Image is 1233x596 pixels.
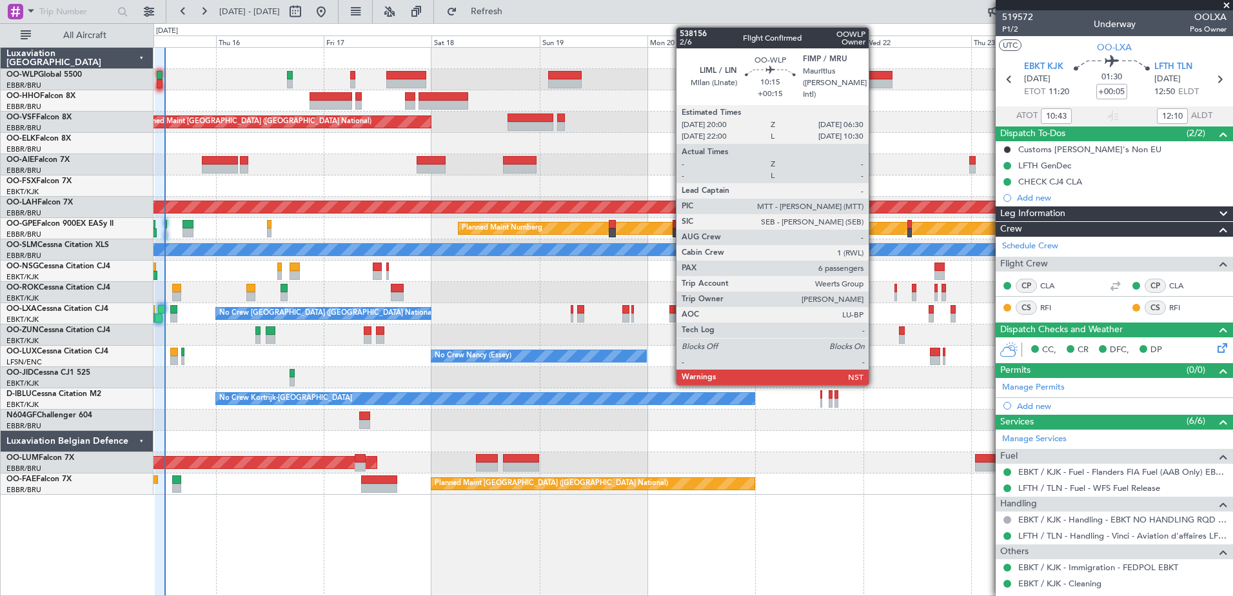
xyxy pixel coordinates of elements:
[1110,344,1129,357] span: DFC,
[6,412,37,419] span: N604GF
[1018,144,1161,155] div: Customs [PERSON_NAME]'s Non EU
[6,220,37,228] span: OO-GPE
[1000,126,1065,141] span: Dispatch To-Dos
[6,485,41,495] a: EBBR/BRU
[1000,222,1022,237] span: Crew
[6,166,41,175] a: EBBR/BRU
[1154,73,1181,86] span: [DATE]
[1002,433,1067,446] a: Manage Services
[1101,71,1122,84] span: 01:30
[219,389,352,408] div: No Crew Kortrijk-[GEOGRAPHIC_DATA]
[6,123,41,133] a: EBBR/BRU
[1000,415,1034,430] span: Services
[462,219,542,238] div: Planned Maint Nurnberg
[1000,257,1048,272] span: Flight Crew
[999,39,1021,51] button: UTC
[1191,110,1212,123] span: ALDT
[1145,279,1166,293] div: CP
[6,220,113,228] a: OO-GPEFalcon 900EX EASy II
[1000,449,1018,464] span: Fuel
[1002,240,1058,253] a: Schedule Crew
[6,390,101,398] a: D-IBLUCessna Citation M2
[540,35,647,47] div: Sun 19
[6,114,36,121] span: OO-VSF
[6,177,72,185] a: OO-FSXFalcon 7X
[1187,126,1205,140] span: (2/2)
[1018,514,1227,525] a: EBKT / KJK - Handling - EBKT NO HANDLING RQD FOR CJ
[863,35,971,47] div: Wed 22
[138,112,371,132] div: Planned Maint [GEOGRAPHIC_DATA] ([GEOGRAPHIC_DATA] National)
[1017,401,1227,412] div: Add new
[6,475,72,483] a: OO-FAEFalcon 7X
[216,35,324,47] div: Thu 16
[6,187,39,197] a: EBKT/KJK
[39,2,113,21] input: Trip Number
[1024,61,1063,74] span: EBKT KJK
[34,31,136,40] span: All Aircraft
[1024,73,1051,86] span: [DATE]
[6,369,34,377] span: OO-JID
[6,284,39,292] span: OO-ROK
[1041,108,1072,124] input: --:--
[6,369,90,377] a: OO-JIDCessna CJ1 525
[1154,86,1175,99] span: 12:50
[435,346,511,366] div: No Crew Nancy (Essey)
[755,35,863,47] div: Tue 21
[6,71,38,79] span: OO-WLP
[14,25,140,46] button: All Aircraft
[1145,301,1166,315] div: CS
[431,35,539,47] div: Sat 18
[1154,61,1192,74] span: LFTH TLN
[6,475,36,483] span: OO-FAE
[6,348,37,355] span: OO-LUX
[6,241,37,249] span: OO-SLM
[6,92,75,100] a: OO-HHOFalcon 8X
[6,305,37,313] span: OO-LXA
[1178,86,1199,99] span: ELDT
[156,26,178,37] div: [DATE]
[1094,17,1136,31] div: Underway
[6,114,72,121] a: OO-VSFFalcon 8X
[6,230,41,239] a: EBBR/BRU
[1018,578,1101,589] a: EBKT / KJK - Cleaning
[6,412,92,419] a: N604GFChallenger 604
[1018,466,1227,477] a: EBKT / KJK - Fuel - Flanders FIA Fuel (AAB Only) EBKT / KJK
[1000,363,1031,378] span: Permits
[1042,344,1056,357] span: CC,
[6,454,39,462] span: OO-LUM
[1049,86,1069,99] span: 11:20
[219,6,280,17] span: [DATE] - [DATE]
[324,35,431,47] div: Fri 17
[6,199,37,206] span: OO-LAH
[1018,562,1178,573] a: EBKT / KJK - Immigration - FEDPOL EBKT
[6,263,110,270] a: OO-NSGCessna Citation CJ4
[6,241,109,249] a: OO-SLMCessna Citation XLS
[1018,482,1160,493] a: LFTH / TLN - Fuel - WFS Fuel Release
[1000,497,1037,512] span: Handling
[6,326,39,334] span: OO-ZUN
[108,35,215,47] div: Wed 15
[1016,110,1038,123] span: ATOT
[1000,544,1029,559] span: Others
[1018,176,1082,187] div: CHECK CJ4 CLA
[1097,41,1132,54] span: OO-LXA
[1016,301,1037,315] div: CS
[6,421,41,431] a: EBBR/BRU
[6,156,34,164] span: OO-AIE
[1187,414,1205,428] span: (6/6)
[6,92,40,100] span: OO-HHO
[6,315,39,324] a: EBKT/KJK
[6,263,39,270] span: OO-NSG
[6,251,41,261] a: EBBR/BRU
[435,474,668,493] div: Planned Maint [GEOGRAPHIC_DATA] ([GEOGRAPHIC_DATA] National)
[6,144,41,154] a: EBBR/BRU
[6,379,39,388] a: EBKT/KJK
[1018,160,1071,171] div: LFTH GenDec
[6,71,82,79] a: OO-WLPGlobal 5500
[1000,206,1065,221] span: Leg Information
[647,35,755,47] div: Mon 20
[6,135,35,143] span: OO-ELK
[1190,24,1227,35] span: Pos Owner
[1024,86,1045,99] span: ETOT
[1169,302,1198,313] a: RFI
